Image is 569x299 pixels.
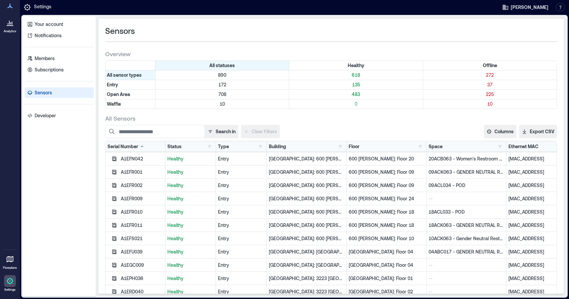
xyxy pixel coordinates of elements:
[157,81,287,88] p: 172
[105,50,130,58] span: Overview
[269,275,344,282] p: [GEOGRAPHIC_DATA]: 3223 [GEOGRAPHIC_DATA] - 160205
[25,110,94,121] a: Developer
[218,288,264,295] div: Entry
[269,195,344,202] p: [GEOGRAPHIC_DATA]: 600 [PERSON_NAME] - 011154
[2,273,18,294] a: Settings
[425,72,555,78] p: 272
[423,99,557,109] div: Filter by Type: Waffle & Status: Offline
[167,262,214,268] p: Healthy
[429,182,504,189] p: 09ACL034 - POD
[105,114,135,122] span: All Sensors
[508,143,538,150] div: Ethernet MAC
[429,155,504,162] p: 20ACB063 - Women's Restroom Floor
[269,209,344,215] p: [GEOGRAPHIC_DATA]: 600 [PERSON_NAME] - 011154
[218,222,264,229] div: Entry
[218,275,264,282] div: Entry
[105,26,135,36] span: Sensors
[269,155,344,162] p: [GEOGRAPHIC_DATA]: 600 [PERSON_NAME] - 011154
[429,288,504,295] p: --
[508,209,555,215] p: [MAC_ADDRESS]
[105,99,155,109] div: Filter by Type: Waffle
[1,251,19,272] a: Floorplans
[121,249,163,255] div: A1EFU039
[4,288,16,292] p: Settings
[429,209,504,215] p: 18ACL033 - POD
[218,209,264,215] div: Entry
[121,195,163,202] div: A1EFR009
[105,70,155,80] div: All sensor types
[423,90,557,99] div: Filter by Type: Open Area & Status: Offline
[155,61,289,70] div: All statuses
[218,182,264,189] div: Entry
[269,143,286,150] div: Building
[429,222,504,229] p: 18ACK063 - GENDER NEUTRAL RESTROOM
[4,29,16,33] p: Analytics
[349,262,424,268] p: [GEOGRAPHIC_DATA]: Floor 04
[508,195,555,202] p: [MAC_ADDRESS]
[35,32,62,39] p: Notifications
[289,99,423,109] div: Filter by Type: Waffle & Status: Healthy (0 sensors)
[218,169,264,175] div: Entry
[429,275,504,282] p: --
[269,235,344,242] p: [GEOGRAPHIC_DATA]: 600 [PERSON_NAME] - 011154
[423,61,557,70] div: Filter by Status: Offline
[508,275,555,282] p: [MAC_ADDRESS]
[290,81,421,88] p: 135
[429,262,504,268] p: --
[425,91,555,98] p: 225
[429,195,504,202] p: --
[429,169,504,175] p: 09ACK063 - GENDER NEUTRAL RESTROOM
[508,288,555,295] p: [MAC_ADDRESS]
[167,209,214,215] p: Healthy
[25,19,94,30] a: Your account
[290,91,421,98] p: 483
[349,209,424,215] p: 600 [PERSON_NAME]: Floor 18
[25,64,94,75] a: Subscriptions
[25,53,94,64] a: Members
[167,182,214,189] p: Healthy
[500,2,550,13] button: [PERSON_NAME]
[269,182,344,189] p: [GEOGRAPHIC_DATA]: 600 [PERSON_NAME] - 011154
[290,101,421,107] p: 0
[241,125,280,138] button: Clear Filters
[121,222,163,229] div: A1EFR011
[167,249,214,255] p: Healthy
[425,81,555,88] p: 37
[167,195,214,202] p: Healthy
[121,275,163,282] div: A1EPH036
[349,249,424,255] p: [GEOGRAPHIC_DATA]: Floor 04
[2,15,18,35] a: Analytics
[269,222,344,229] p: [GEOGRAPHIC_DATA]: 600 [PERSON_NAME] - 011154
[269,249,344,255] p: [GEOGRAPHIC_DATA]: [GEOGRAPHIC_DATA] - 160796
[25,30,94,41] a: Notifications
[349,195,424,202] p: 600 [PERSON_NAME]: Floor 24
[157,72,287,78] p: 890
[269,169,344,175] p: [GEOGRAPHIC_DATA]: 600 [PERSON_NAME] - 011154
[349,235,424,242] p: 600 [PERSON_NAME]: Floor 10
[218,143,229,150] div: Type
[425,101,555,107] p: 10
[484,125,516,138] button: Columns
[167,235,214,242] p: Healthy
[105,80,155,89] div: Filter by Type: Entry
[157,91,287,98] p: 708
[121,182,163,189] div: A1EFR002
[105,90,155,99] div: Filter by Type: Open Area
[167,275,214,282] p: Healthy
[429,235,504,242] p: 10ACK063 - Gender Neutral Restroom Floor
[167,155,214,162] p: Healthy
[508,222,555,229] p: [MAC_ADDRESS]
[423,80,557,89] div: Filter by Type: Entry & Status: Offline
[205,125,238,138] button: Search in
[218,262,264,268] div: Entry
[349,143,359,150] div: Floor
[349,155,424,162] p: 600 [PERSON_NAME]: Floor 20
[35,55,55,62] p: Members
[269,288,344,295] p: [GEOGRAPHIC_DATA]: 3223 [GEOGRAPHIC_DATA] - 160205
[349,169,424,175] p: 600 [PERSON_NAME]: Floor 09
[269,262,344,268] p: [GEOGRAPHIC_DATA]: [GEOGRAPHIC_DATA] - 160796
[121,288,163,295] div: A1ERD040
[35,112,56,119] p: Developer
[121,262,163,268] div: A1EGC009
[508,155,555,162] p: [MAC_ADDRESS]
